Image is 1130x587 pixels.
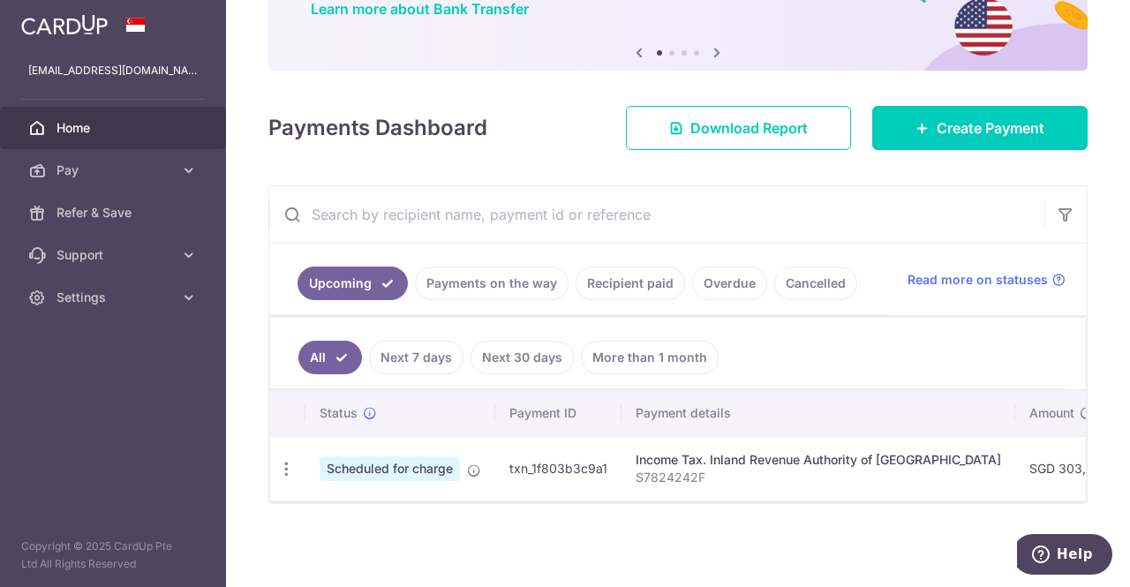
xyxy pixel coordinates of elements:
[56,119,173,137] span: Home
[576,267,685,300] a: Recipient paid
[908,271,1066,289] a: Read more on statuses
[298,267,408,300] a: Upcoming
[369,341,463,374] a: Next 7 days
[56,204,173,222] span: Refer & Save
[320,456,460,481] span: Scheduled for charge
[56,162,173,179] span: Pay
[1029,404,1074,422] span: Amount
[636,451,1001,469] div: Income Tax. Inland Revenue Authority of [GEOGRAPHIC_DATA]
[908,271,1048,289] span: Read more on statuses
[636,469,1001,486] p: S7824242F
[621,390,1015,436] th: Payment details
[268,112,487,144] h4: Payments Dashboard
[269,186,1044,243] input: Search by recipient name, payment id or reference
[692,267,767,300] a: Overdue
[28,62,198,79] p: [EMAIL_ADDRESS][DOMAIN_NAME]
[937,117,1044,139] span: Create Payment
[415,267,569,300] a: Payments on the way
[872,106,1088,150] a: Create Payment
[626,106,851,150] a: Download Report
[495,390,621,436] th: Payment ID
[320,404,358,422] span: Status
[56,289,173,306] span: Settings
[1017,534,1112,578] iframe: Opens a widget where you can find more information
[21,14,108,35] img: CardUp
[581,341,719,374] a: More than 1 month
[471,341,574,374] a: Next 30 days
[690,117,808,139] span: Download Report
[56,246,173,264] span: Support
[774,267,857,300] a: Cancelled
[495,436,621,500] td: txn_1f803b3c9a1
[298,341,362,374] a: All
